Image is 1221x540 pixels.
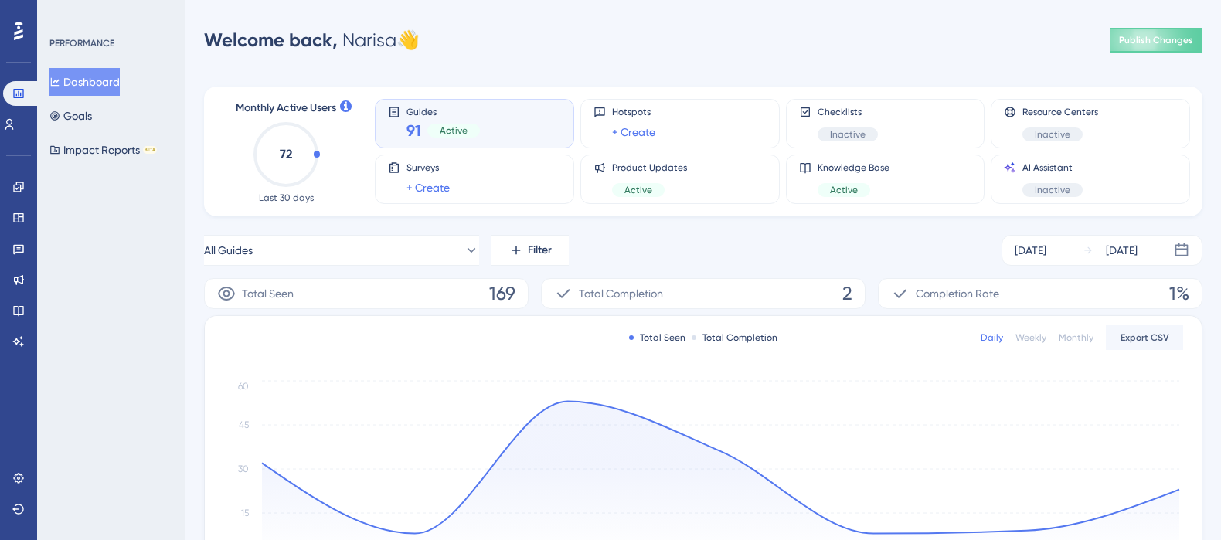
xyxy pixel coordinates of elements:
span: Publish Changes [1119,34,1193,46]
button: Publish Changes [1110,28,1202,53]
span: Total Seen [242,284,294,303]
span: Active [624,184,652,196]
span: Filter [528,241,552,260]
div: Daily [981,331,1003,344]
text: 72 [280,147,292,161]
button: All Guides [204,235,479,266]
span: Inactive [1035,184,1070,196]
span: 91 [406,120,421,141]
span: Inactive [830,128,866,141]
span: Checklists [818,106,878,118]
div: Total Seen [629,331,685,344]
span: Active [440,124,468,137]
button: Goals [49,102,92,130]
span: AI Assistant [1022,161,1083,174]
tspan: 45 [239,419,249,430]
span: 1% [1169,281,1189,306]
span: Guides [406,106,480,117]
a: + Create [406,178,450,197]
div: [DATE] [1106,241,1138,260]
span: Knowledge Base [818,161,889,174]
span: Product Updates [612,161,687,174]
tspan: 60 [238,381,249,392]
span: Total Completion [579,284,663,303]
span: Active [830,184,858,196]
tspan: 15 [241,508,249,518]
span: 2 [842,281,852,306]
div: Total Completion [692,331,777,344]
span: Monthly Active Users [236,99,336,117]
div: BETA [143,146,157,154]
button: Filter [491,235,569,266]
span: Hotspots [612,106,655,118]
span: Resource Centers [1022,106,1098,118]
a: + Create [612,123,655,141]
tspan: 30 [238,464,249,474]
span: 169 [489,281,515,306]
span: Welcome back, [204,29,338,51]
span: Surveys [406,161,450,174]
span: Last 30 days [259,192,314,204]
span: Completion Rate [916,284,999,303]
div: PERFORMANCE [49,37,114,49]
div: Narisa 👋 [204,28,420,53]
div: Monthly [1059,331,1093,344]
div: [DATE] [1015,241,1046,260]
span: Inactive [1035,128,1070,141]
div: Weekly [1015,331,1046,344]
button: Impact ReportsBETA [49,136,157,164]
span: Export CSV [1121,331,1169,344]
button: Export CSV [1106,325,1183,350]
span: All Guides [204,241,253,260]
button: Dashboard [49,68,120,96]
